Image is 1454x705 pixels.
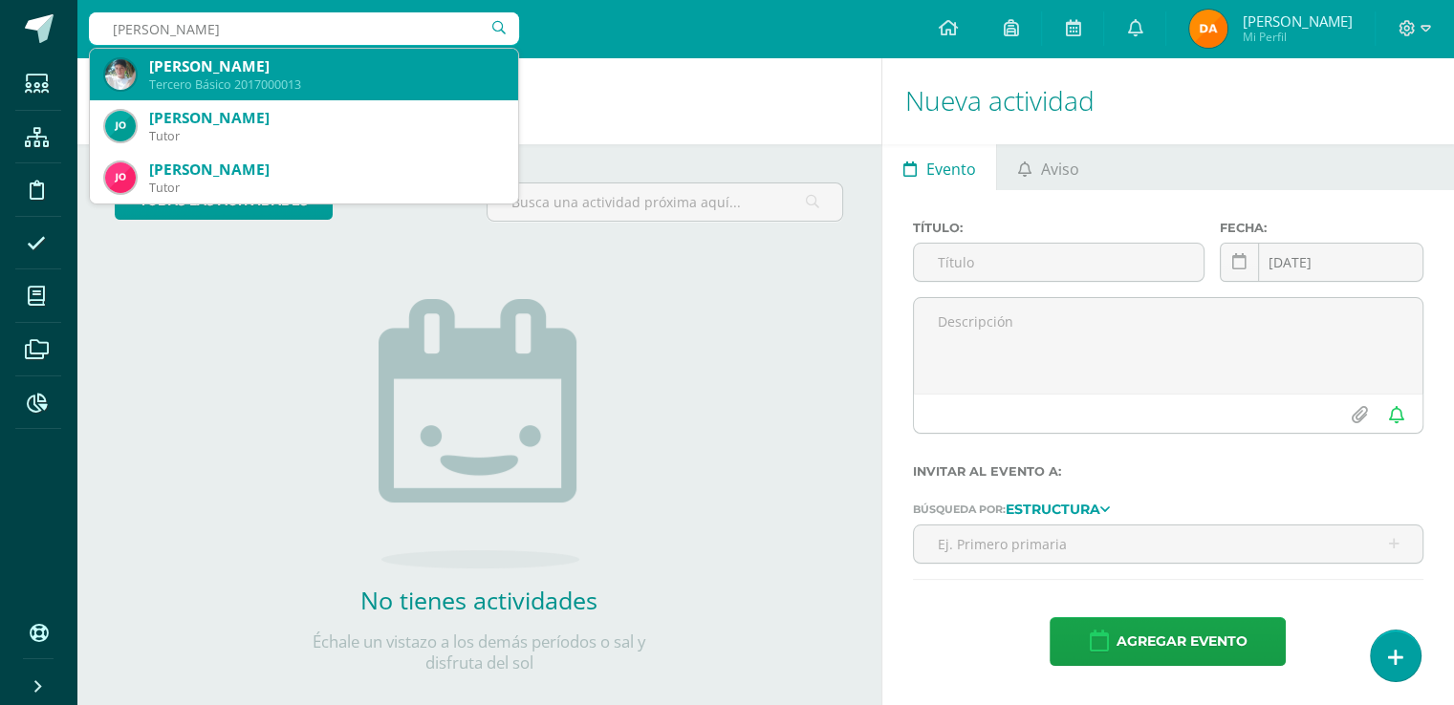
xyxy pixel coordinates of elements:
[914,525,1422,563] input: Ej. Primero primaria
[914,244,1204,281] input: Título
[89,12,519,45] input: Busca un usuario...
[882,144,996,190] a: Evento
[149,56,503,76] div: [PERSON_NAME]
[288,631,670,673] p: Échale un vistazo a los demás períodos o sal y disfruta del sol
[1242,11,1352,31] span: [PERSON_NAME]
[149,108,503,128] div: [PERSON_NAME]
[1116,618,1247,665] span: Agregar evento
[1221,244,1422,281] input: Fecha de entrega
[1006,502,1110,515] a: Estructura
[105,59,136,90] img: ba4c30bf1377e54ae12faf94302996bf.png
[913,464,1423,479] label: Invitar al evento a:
[379,299,579,568] img: no_activities.png
[149,160,503,180] div: [PERSON_NAME]
[488,183,842,221] input: Busca una actividad próxima aquí...
[149,76,503,93] div: Tercero Básico 2017000013
[149,180,503,196] div: Tutor
[288,584,670,616] h2: No tienes actividades
[913,502,1006,516] span: Búsqueda por:
[1006,501,1100,518] strong: Estructura
[1041,146,1079,192] span: Aviso
[997,144,1099,190] a: Aviso
[149,128,503,144] div: Tutor
[105,111,136,141] img: 030f2a15b941a1eab7dd447a2df64d8f.png
[1220,221,1423,235] label: Fecha:
[1189,10,1227,48] img: 82a5943632aca8211823fb2e9800a6c1.png
[1050,617,1286,666] button: Agregar evento
[926,146,976,192] span: Evento
[905,57,1431,144] h1: Nueva actividad
[1242,29,1352,45] span: Mi Perfil
[913,221,1204,235] label: Título:
[105,162,136,193] img: e1492165a2df2ef1fa5a310a05eb5848.png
